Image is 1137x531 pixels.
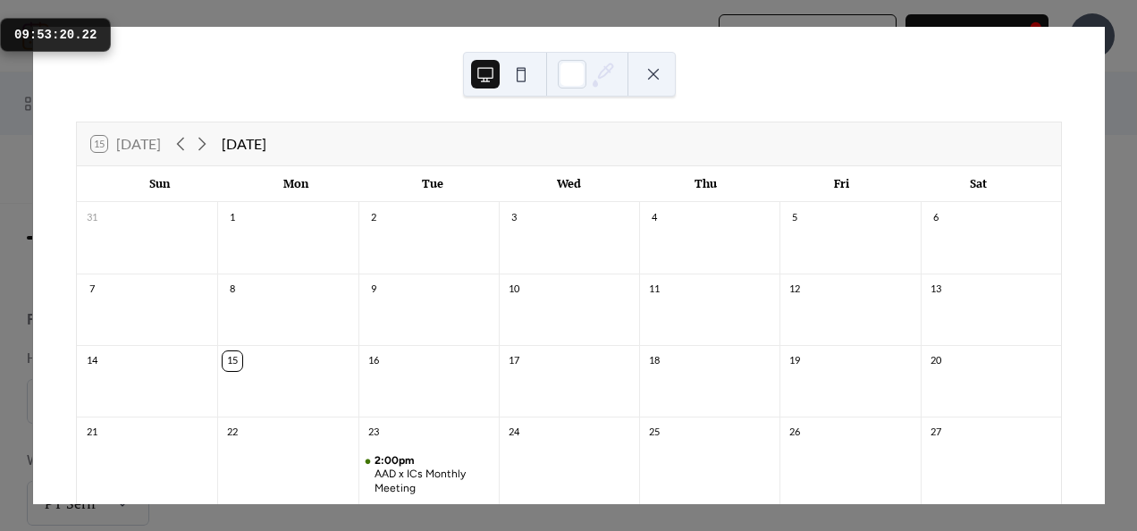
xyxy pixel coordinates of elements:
div: Sun [91,166,228,202]
div: 6 [926,208,946,228]
div: AAD x ICs Monthly Meeting [375,468,492,495]
div: 3 [504,208,524,228]
div: 10 [504,280,524,299]
div: Mon [228,166,365,202]
div: 4 [644,208,664,228]
div: 9 [364,280,383,299]
div: Thu [637,166,774,202]
span: 2:00pm [375,454,417,468]
div: 2 [364,208,383,228]
div: 24 [504,423,524,442]
div: [DATE] [222,133,266,155]
div: 5 [785,208,804,228]
div: 14 [82,351,102,371]
div: Sat [910,166,1047,202]
div: 8 [223,280,242,299]
div: 25 [644,423,664,442]
div: 27 [926,423,946,442]
div: 23 [364,423,383,442]
div: 12 [785,280,804,299]
div: 15 [223,351,242,371]
div: 21 [82,423,102,442]
div: 18 [644,351,664,371]
div: 17 [504,351,524,371]
div: Fri [774,166,911,202]
div: 1 [223,208,242,228]
div: Wed [501,166,637,202]
div: Tue [364,166,501,202]
div: 26 [785,423,804,442]
div: 13 [926,280,946,299]
div: 31 [82,208,102,228]
div: 7 [82,280,102,299]
div: 19 [785,351,804,371]
div: AAD x ICs Monthly Meeting [358,454,499,496]
div: 20 [926,351,946,371]
div: 11 [644,280,664,299]
div: 22 [223,423,242,442]
div: 16 [364,351,383,371]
